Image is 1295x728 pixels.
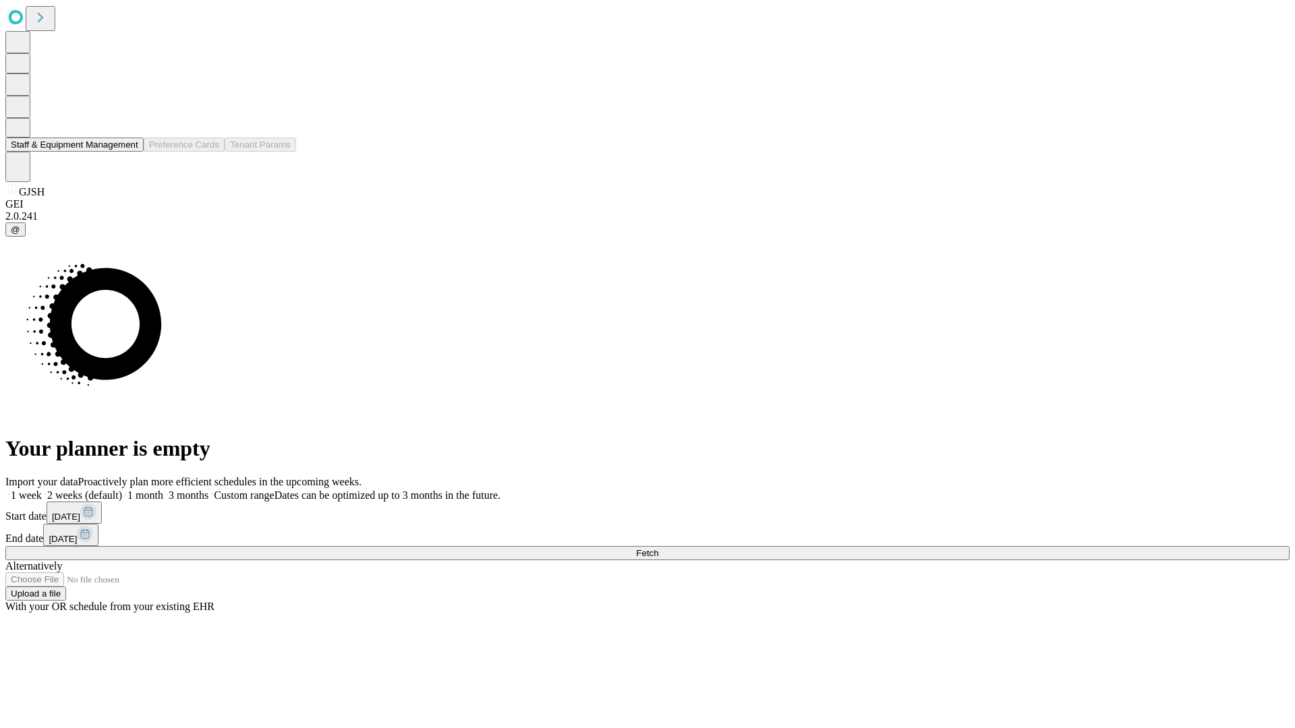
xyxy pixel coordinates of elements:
h1: Your planner is empty [5,436,1290,461]
span: With your OR schedule from your existing EHR [5,601,214,612]
span: Import your data [5,476,78,487]
span: Custom range [214,489,274,501]
span: 1 month [127,489,163,501]
span: Alternatively [5,560,62,572]
button: Fetch [5,546,1290,560]
span: 3 months [169,489,208,501]
div: GEI [5,198,1290,210]
span: 1 week [11,489,42,501]
button: Upload a file [5,586,66,601]
button: [DATE] [43,524,98,546]
span: 2 weeks (default) [47,489,122,501]
span: [DATE] [52,512,80,522]
button: Preference Cards [144,138,225,152]
span: Fetch [636,548,658,558]
button: @ [5,222,26,237]
div: End date [5,524,1290,546]
div: 2.0.241 [5,210,1290,222]
span: Dates can be optimized up to 3 months in the future. [275,489,500,501]
span: [DATE] [49,534,77,544]
span: Proactively plan more efficient schedules in the upcoming weeks. [78,476,362,487]
button: Staff & Equipment Management [5,138,144,152]
span: @ [11,224,20,235]
button: [DATE] [47,502,102,524]
div: Start date [5,502,1290,524]
button: Tenant Params [225,138,296,152]
span: GJSH [19,186,45,198]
